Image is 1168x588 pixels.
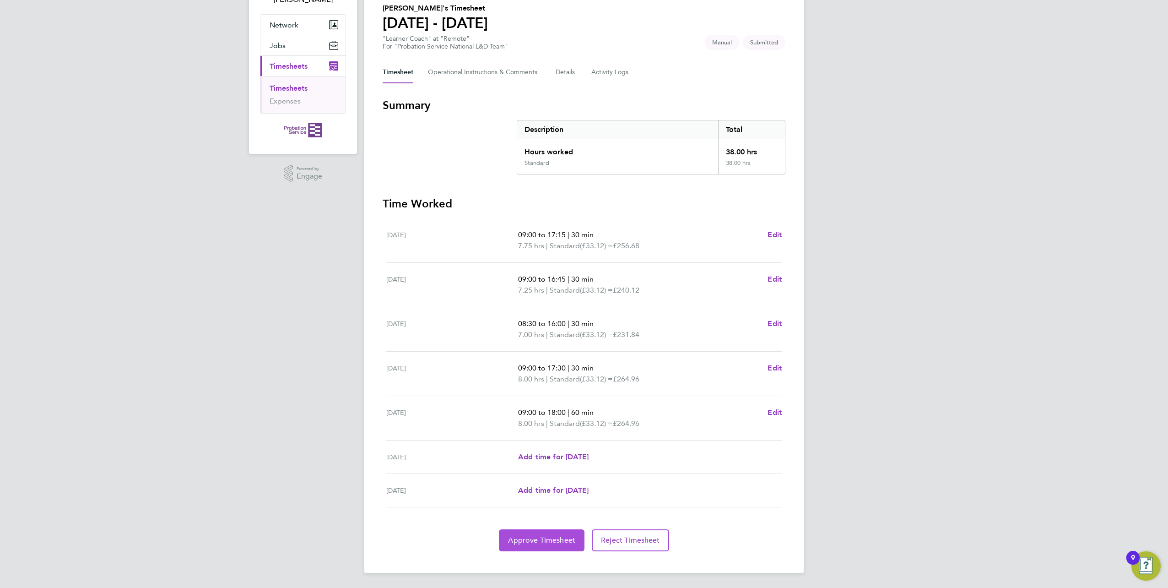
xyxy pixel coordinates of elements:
[383,3,488,14] h2: [PERSON_NAME]'s Timesheet
[260,76,346,113] div: Timesheets
[383,98,785,551] section: Timesheet
[546,286,548,294] span: |
[546,241,548,250] span: |
[546,419,548,428] span: |
[550,285,580,296] span: Standard
[768,407,782,418] a: Edit
[550,374,580,385] span: Standard
[518,452,589,461] span: Add time for [DATE]
[383,98,785,113] h3: Summary
[718,159,785,174] div: 38.00 hrs
[550,240,580,251] span: Standard
[1131,558,1135,570] div: 9
[768,230,782,239] span: Edit
[517,120,718,139] div: Description
[518,485,589,496] a: Add time for [DATE]
[580,286,613,294] span: (£33.12) =
[518,330,544,339] span: 7.00 hrs
[518,452,589,463] a: Add time for [DATE]
[580,241,613,250] span: (£33.12) =
[546,375,548,383] span: |
[571,275,594,283] span: 30 min
[571,230,594,239] span: 30 min
[499,529,584,551] button: Approve Timesheet
[383,196,785,211] h3: Time Worked
[518,486,589,495] span: Add time for [DATE]
[518,408,566,417] span: 09:00 to 18:00
[592,529,669,551] button: Reject Timesheet
[768,363,782,374] a: Edit
[383,35,508,50] div: "Learner Coach" at "Remote"
[613,241,639,250] span: £256.68
[601,536,660,545] span: Reject Timesheet
[518,275,566,283] span: 09:00 to 16:45
[270,97,301,105] a: Expenses
[270,41,286,50] span: Jobs
[743,35,785,50] span: This timesheet is Submitted.
[571,319,594,328] span: 30 min
[297,165,322,173] span: Powered by
[284,165,323,182] a: Powered byEngage
[383,43,508,50] div: For "Probation Service National L&D Team"
[718,139,785,159] div: 38.00 hrs
[768,274,782,285] a: Edit
[297,173,322,180] span: Engage
[386,274,518,296] div: [DATE]
[517,139,718,159] div: Hours worked
[260,123,346,137] a: Go to home page
[556,61,577,83] button: Details
[518,241,544,250] span: 7.75 hrs
[550,329,580,340] span: Standard
[518,319,566,328] span: 08:30 to 16:00
[546,330,548,339] span: |
[517,120,785,174] div: Summary
[571,408,594,417] span: 60 min
[580,330,613,339] span: (£33.12) =
[386,318,518,340] div: [DATE]
[518,286,544,294] span: 7.25 hrs
[705,35,739,50] span: This timesheet was manually created.
[568,408,569,417] span: |
[383,61,413,83] button: Timesheet
[518,375,544,383] span: 8.00 hrs
[613,286,639,294] span: £240.12
[768,318,782,329] a: Edit
[386,363,518,385] div: [DATE]
[428,61,541,83] button: Operational Instructions & Comments
[386,229,518,251] div: [DATE]
[768,229,782,240] a: Edit
[580,375,613,383] span: (£33.12) =
[508,536,575,545] span: Approve Timesheet
[568,364,569,372] span: |
[525,159,549,167] div: Standard
[260,15,346,35] button: Network
[284,123,321,137] img: probationservice-logo-retina.png
[768,364,782,372] span: Edit
[518,230,566,239] span: 09:00 to 17:15
[571,364,594,372] span: 30 min
[580,419,613,428] span: (£33.12) =
[613,375,639,383] span: £264.96
[768,275,782,283] span: Edit
[568,319,569,328] span: |
[518,419,544,428] span: 8.00 hrs
[1131,551,1161,581] button: Open Resource Center, 9 new notifications
[718,120,785,139] div: Total
[383,14,488,32] h1: [DATE] - [DATE]
[768,408,782,417] span: Edit
[260,35,346,55] button: Jobs
[270,84,308,93] a: Timesheets
[386,407,518,429] div: [DATE]
[386,452,518,463] div: [DATE]
[591,61,630,83] button: Activity Logs
[386,485,518,496] div: [DATE]
[550,418,580,429] span: Standard
[568,275,569,283] span: |
[613,419,639,428] span: £264.96
[270,62,308,71] span: Timesheets
[270,21,298,29] span: Network
[568,230,569,239] span: |
[768,319,782,328] span: Edit
[613,330,639,339] span: £231.84
[260,56,346,76] button: Timesheets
